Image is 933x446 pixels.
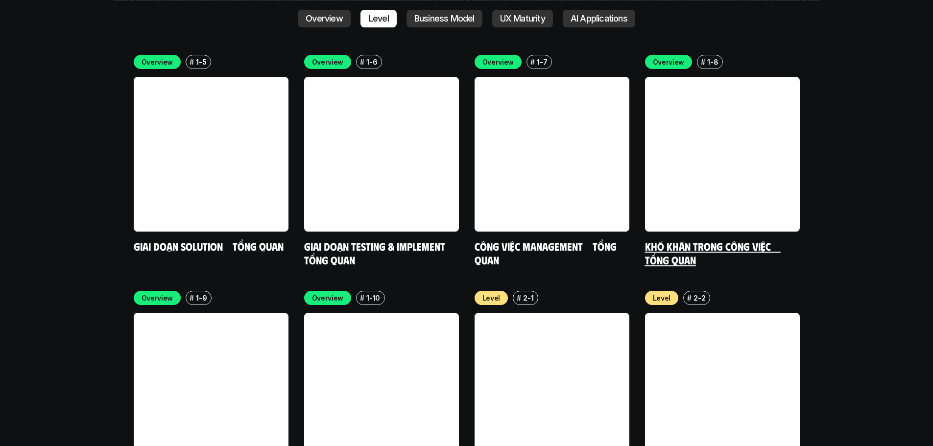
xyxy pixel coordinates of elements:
[360,58,364,66] h6: #
[298,10,351,27] a: Overview
[530,58,535,66] h6: #
[482,57,514,67] p: Overview
[653,293,671,303] p: Level
[571,14,627,23] p: AI Applications
[645,239,781,266] a: Khó khăn trong công việc - Tổng quan
[687,294,692,302] h6: #
[475,239,619,266] a: Công việc Management - Tổng quan
[196,57,206,67] p: 1-5
[492,10,553,27] a: UX Maturity
[366,293,380,303] p: 1-10
[142,57,173,67] p: Overview
[537,57,547,67] p: 1-7
[500,14,545,23] p: UX Maturity
[312,293,344,303] p: Overview
[312,57,344,67] p: Overview
[368,14,389,23] p: Level
[701,58,705,66] h6: #
[196,293,207,303] p: 1-9
[414,14,475,23] p: Business Model
[366,57,377,67] p: 1-6
[190,294,194,302] h6: #
[360,10,397,27] a: Level
[517,294,521,302] h6: #
[653,57,685,67] p: Overview
[134,239,284,253] a: Giai đoạn Solution - Tổng quan
[142,293,173,303] p: Overview
[694,293,705,303] p: 2-2
[306,14,343,23] p: Overview
[304,239,455,266] a: Giai đoạn Testing & Implement - Tổng quan
[482,293,501,303] p: Level
[407,10,482,27] a: Business Model
[523,293,533,303] p: 2-1
[360,294,364,302] h6: #
[707,57,718,67] p: 1-8
[563,10,635,27] a: AI Applications
[190,58,194,66] h6: #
